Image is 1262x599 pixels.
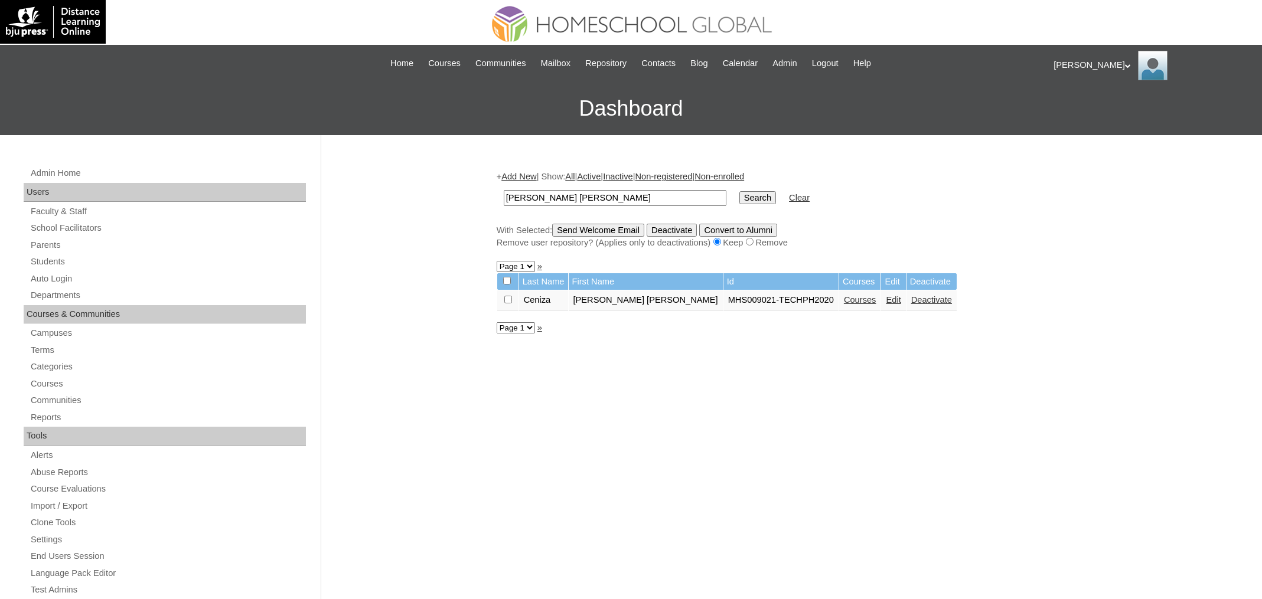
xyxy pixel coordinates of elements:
[519,290,568,310] td: Ceniza
[552,224,644,237] input: Send Welcome Email
[30,582,306,597] a: Test Admins
[1054,51,1250,80] div: [PERSON_NAME]
[30,515,306,530] a: Clone Tools
[24,183,306,202] div: Users
[30,271,306,286] a: Auto Login
[384,57,419,70] a: Home
[723,273,839,290] td: Id
[24,305,306,324] div: Courses & Communities
[30,566,306,581] a: Language Pack Editor
[30,326,306,341] a: Campuses
[30,499,306,513] a: Import / Export
[767,57,803,70] a: Admin
[812,57,839,70] span: Logout
[635,172,692,181] a: Non-registered
[30,204,306,219] a: Faculty & Staff
[577,172,601,181] a: Active
[694,172,744,181] a: Non-enrolled
[6,82,1256,135] h3: Dashboard
[30,377,306,391] a: Courses
[684,57,713,70] a: Blog
[535,57,577,70] a: Mailbox
[30,343,306,358] a: Terms
[30,465,306,480] a: Abuse Reports
[789,193,810,202] a: Clear
[603,172,633,181] a: Inactive
[24,427,306,446] div: Tools
[422,57,467,70] a: Courses
[699,224,777,237] input: Convert to Alumni
[806,57,844,70] a: Logout
[30,359,306,374] a: Categories
[717,57,764,70] a: Calendar
[519,273,568,290] td: Last Name
[390,57,413,70] span: Home
[537,261,542,271] a: »
[30,254,306,269] a: Students
[30,166,306,181] a: Admin Home
[504,190,726,206] input: Search
[30,448,306,463] a: Alerts
[569,290,723,310] td: [PERSON_NAME] [PERSON_NAME]
[497,171,1081,248] div: + | Show: | | | |
[475,57,526,70] span: Communities
[469,57,532,70] a: Communities
[537,323,542,332] a: »
[635,57,681,70] a: Contacts
[886,295,901,305] a: Edit
[723,57,758,70] span: Calendar
[647,224,697,237] input: Deactivate
[497,224,1081,249] div: With Selected:
[30,410,306,425] a: Reports
[30,549,306,564] a: End Users Session
[30,238,306,253] a: Parents
[844,295,876,305] a: Courses
[541,57,571,70] span: Mailbox
[501,172,536,181] a: Add New
[641,57,676,70] span: Contacts
[739,191,776,204] input: Search
[30,482,306,496] a: Course Evaluations
[911,295,952,305] a: Deactivate
[30,532,306,547] a: Settings
[881,273,905,290] td: Edit
[579,57,632,70] a: Repository
[772,57,797,70] span: Admin
[497,237,1081,249] div: Remove user repository? (Applies only to deactivations) Keep Remove
[428,57,461,70] span: Courses
[723,290,839,310] td: MHS009021-TECHPH2020
[853,57,871,70] span: Help
[569,273,723,290] td: First Name
[30,393,306,408] a: Communities
[1138,51,1168,80] img: Ariane Ebuen
[847,57,877,70] a: Help
[565,172,575,181] a: All
[839,273,881,290] td: Courses
[30,288,306,303] a: Departments
[6,6,100,38] img: logo-white.png
[906,273,957,290] td: Deactivate
[30,221,306,235] a: School Facilitators
[690,57,707,70] span: Blog
[585,57,627,70] span: Repository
